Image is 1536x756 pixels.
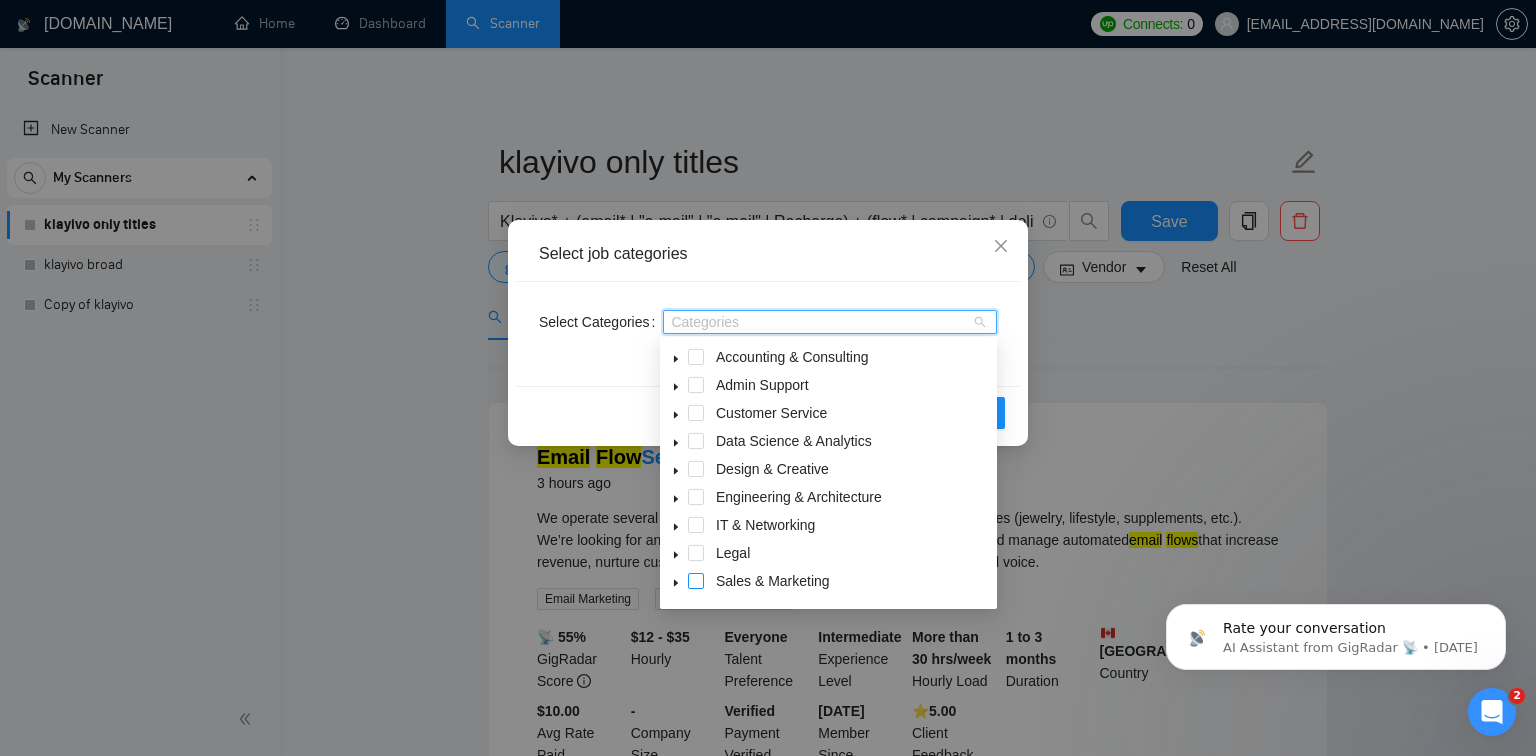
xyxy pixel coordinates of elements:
span: Customer Service [716,405,827,421]
span: Admin Support [712,373,993,397]
span: Accounting & Consulting [712,345,993,369]
input: Select Categories [671,314,675,330]
span: 2 [1509,688,1525,704]
span: caret-down [671,438,681,448]
span: Admin Support [716,377,809,393]
span: IT & Networking [716,517,815,533]
span: Legal [716,545,750,561]
span: close [993,238,1009,254]
span: caret-down [671,466,681,476]
span: caret-down [671,410,681,420]
span: caret-down [671,578,681,588]
label: Select Categories [539,306,663,338]
span: Sales & Marketing [712,569,993,593]
span: caret-down [671,354,681,364]
span: Design & Creative [716,461,829,477]
iframe: Intercom notifications message [1136,562,1536,702]
span: Sales & Marketing [716,573,830,589]
span: Engineering & Architecture [712,485,993,509]
span: Design & Creative [712,457,993,481]
span: Translation [712,597,993,621]
div: Select job categories [539,243,997,265]
span: Data Science & Analytics [716,433,872,449]
span: caret-down [671,494,681,504]
span: Data Science & Analytics [712,429,993,453]
span: caret-down [671,382,681,392]
span: caret-down [671,522,681,532]
span: IT & Networking [712,513,993,537]
button: Close [974,220,1028,274]
span: Legal [712,541,993,565]
span: Accounting & Consulting [716,349,869,365]
iframe: Intercom live chat [1468,688,1516,736]
span: Customer Service [712,401,993,425]
span: caret-down [671,550,681,560]
span: Engineering & Architecture [716,489,882,505]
